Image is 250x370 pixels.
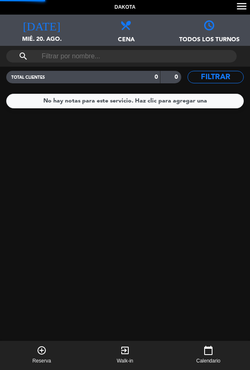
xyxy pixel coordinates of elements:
span: Dakota [115,3,135,12]
input: Filtrar por nombre... [41,50,202,62]
i: search [18,51,28,61]
span: Reserva [32,357,51,365]
span: Walk-in [117,357,133,365]
i: calendar_today [203,345,213,355]
button: exit_to_appWalk-in [83,341,167,370]
strong: 0 [175,74,180,80]
strong: 0 [155,74,158,80]
i: add_circle_outline [37,345,47,355]
button: Filtrar [187,71,244,83]
div: No hay notas para este servicio. Haz clic para agregar una [43,96,207,106]
button: calendar_todayCalendario [167,341,250,370]
i: exit_to_app [120,345,130,355]
i: [DATE] [23,19,60,30]
span: TOTAL CLIENTES [11,75,45,80]
span: Calendario [196,357,220,365]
